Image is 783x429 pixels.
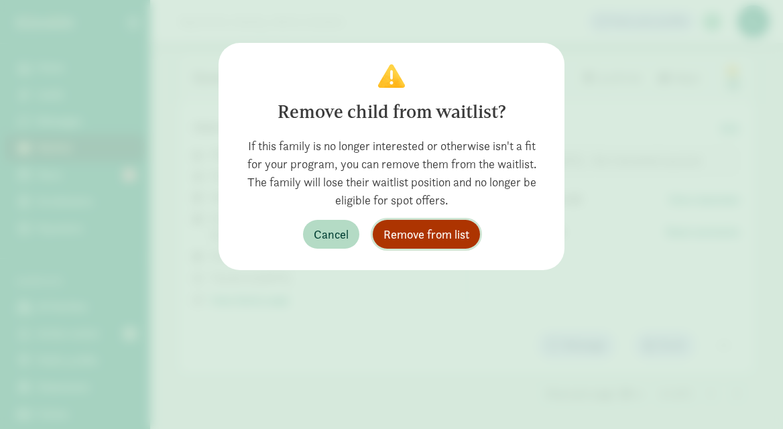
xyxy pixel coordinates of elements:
[303,220,359,249] button: Cancel
[373,220,480,249] button: Remove from list
[240,99,543,126] div: Remove child from waitlist?
[240,137,543,209] div: If this family is no longer interested or otherwise isn't a fit for your program, you can remove ...
[383,225,469,243] span: Remove from list
[716,365,783,429] iframe: Chat Widget
[314,225,349,243] span: Cancel
[378,64,405,88] img: Confirm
